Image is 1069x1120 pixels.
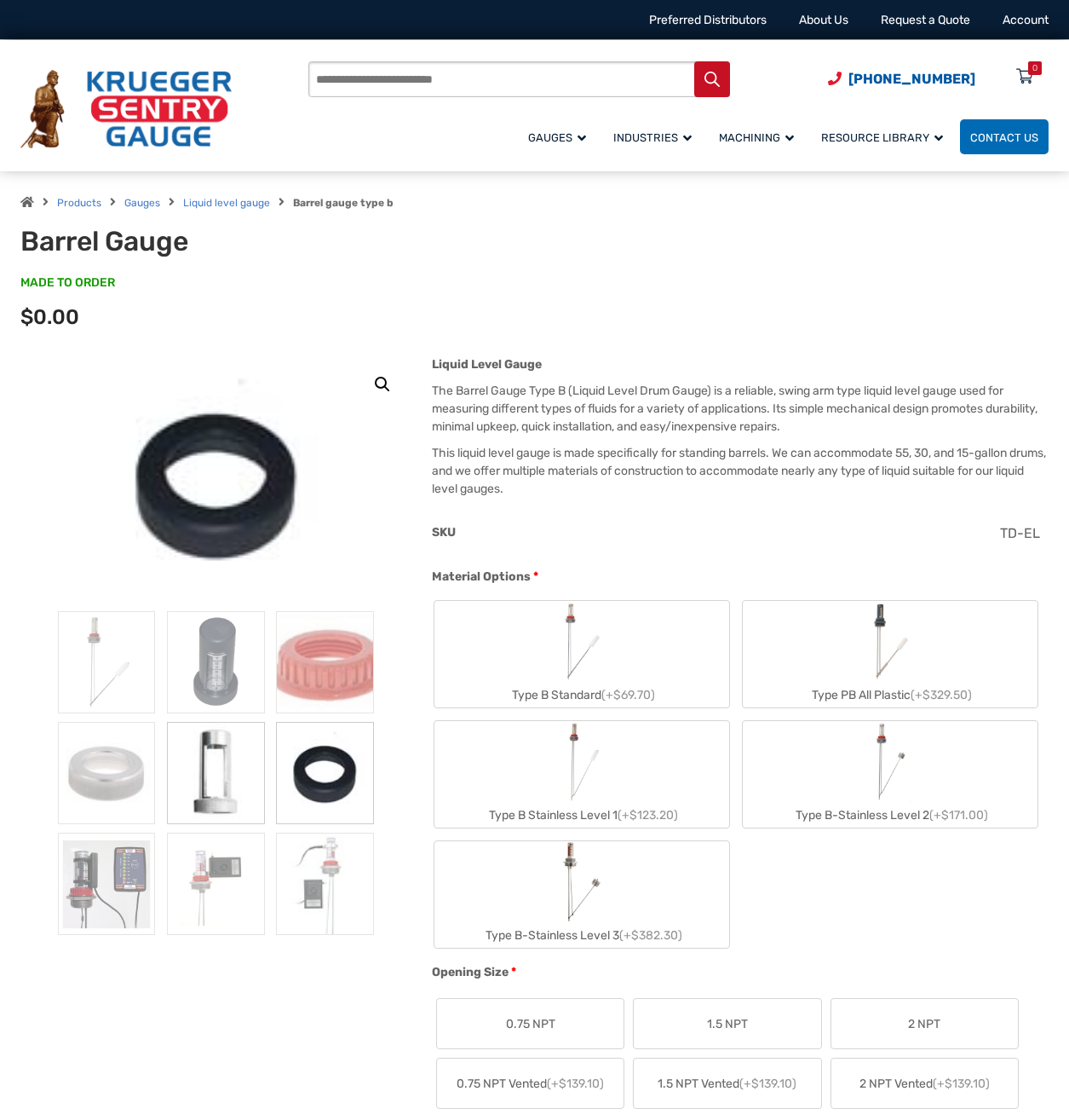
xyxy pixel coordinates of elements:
span: (+$171.00) [929,808,988,823]
label: Type B-Stainless Level 3 [434,841,729,948]
span: 0.75 NPT Vented [457,1075,604,1093]
div: Type B-Stainless Level 2 [743,803,1037,828]
span: Opening Size [432,965,509,979]
img: Barrel Gauge [58,611,156,713]
img: Barrel Gauge - Image 3 [276,611,374,713]
span: (+$382.30) [619,928,682,943]
a: Phone Number (920) 434-8860 [828,68,975,89]
div: Type B Standard [434,683,729,707]
div: Type B Stainless Level 1 [434,803,729,828]
span: Gauges [528,131,586,144]
span: $0.00 [20,305,79,329]
label: Type B Stainless Level 1 [434,721,729,828]
div: Type PB All Plastic [743,683,1037,707]
a: Gauges [518,117,603,157]
abbr: required [533,568,538,586]
label: Type B Standard [434,601,729,707]
div: 0 [1032,61,1037,75]
img: Barrel Gauge - Image 9 [276,833,374,935]
span: (+$139.10) [739,1077,796,1091]
a: Account [1003,13,1049,27]
a: About Us [799,13,848,27]
a: Request a Quote [881,13,970,27]
a: Contact Us [960,119,1049,154]
span: 1.5 NPT [707,1015,748,1033]
p: The Barrel Gauge Type B (Liquid Level Drum Gauge) is a reliable, swing arm type liquid level gaug... [432,382,1049,436]
span: 2 NPT Vented [859,1075,990,1093]
span: (+$69.70) [601,688,655,702]
a: Preferred Distributors [649,13,767,27]
span: SKU [432,525,456,540]
p: This liquid level gauge is made specifically for standing barrels. We can accommodate 55, 30, and... [432,444,1049,498]
span: Material Options [432,569,531,584]
span: [PHONE_NUMBER] [848,71,975,87]
img: Krueger Sentry Gauge [20,70,232,148]
img: LED At A Glance Remote Monitor [58,833,156,935]
span: MADE TO ORDER [20,274,115,292]
span: (+$139.10) [933,1077,990,1091]
span: Industries [613,131,692,144]
span: (+$123.20) [618,808,678,823]
span: Contact Us [970,131,1038,144]
span: Machining [719,131,794,144]
span: Resource Library [821,131,943,144]
label: Type B-Stainless Level 2 [743,721,1037,828]
a: Gauges [124,197,160,209]
a: View full-screen image gallery [367,369,398,400]
img: Barrel Gauge - Image 5 [167,722,265,824]
abbr: required [511,963,516,981]
label: Type PB All Plastic [743,601,1037,707]
span: 2 NPT [908,1015,940,1033]
a: Liquid level gauge [183,197,270,209]
span: (+$329.50) [911,688,972,702]
a: Products [57,197,101,209]
img: Barrel Gauge - Image 6 [115,355,317,611]
img: PVG [167,611,265,713]
a: Industries [603,117,709,157]
img: Barrel Gauge - Image 6 [276,722,374,824]
img: Barrel Gauge - Image 4 [58,722,156,824]
h1: Barrel Gauge [20,225,432,257]
strong: Barrel gauge type b [293,197,394,209]
img: Barrel Gauge - Image 8 [167,833,265,935]
span: (+$139.10) [547,1077,604,1091]
strong: Liquid Level Gauge [432,357,542,372]
div: Type B-Stainless Level 3 [434,923,729,948]
span: 0.75 NPT [506,1015,555,1033]
a: Machining [709,117,811,157]
span: TD-EL [1000,525,1040,541]
a: Resource Library [811,117,960,157]
span: 1.5 NPT Vented [658,1075,796,1093]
